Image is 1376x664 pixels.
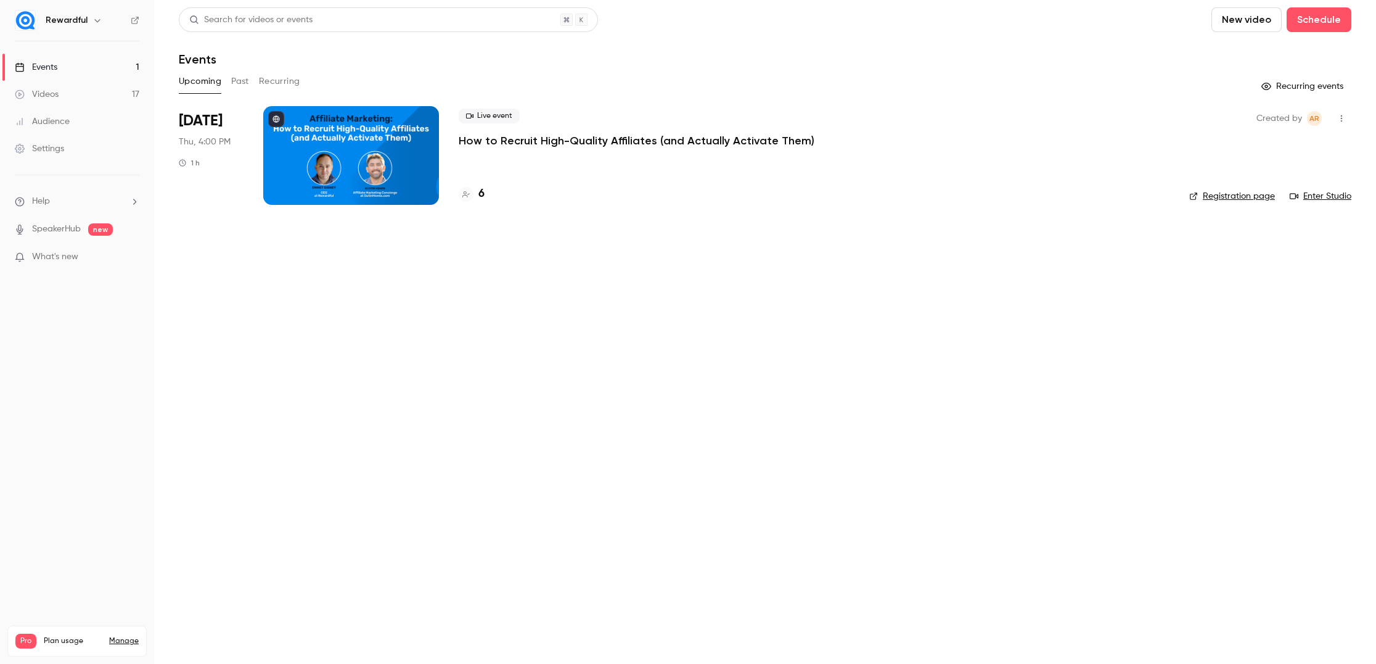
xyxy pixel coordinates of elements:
span: What's new [32,251,78,264]
span: Live event [459,109,520,123]
img: Rewardful [15,10,35,30]
div: Sep 18 Thu, 5:00 PM (Europe/Paris) [179,106,244,205]
span: [DATE] [179,111,223,131]
a: How to Recruit High-Quality Affiliates (and Actually Activate Them) [459,133,814,148]
button: Schedule [1287,7,1351,32]
span: new [88,223,113,236]
button: Past [231,72,249,91]
div: Audience [15,115,70,128]
h4: 6 [478,186,485,202]
span: Help [32,195,50,208]
button: New video [1211,7,1282,32]
a: Registration page [1189,190,1275,202]
h1: Events [179,52,216,67]
li: help-dropdown-opener [15,195,139,208]
div: Videos [15,88,59,101]
button: Upcoming [179,72,221,91]
button: Recurring events [1256,77,1351,96]
span: Thu, 4:00 PM [179,136,231,148]
a: SpeakerHub [32,223,81,236]
span: Plan usage [44,636,102,646]
a: Enter Studio [1290,190,1351,202]
a: 6 [459,186,485,202]
button: Recurring [259,72,300,91]
span: AR [1309,111,1319,126]
div: Events [15,61,57,73]
span: Pro [15,634,36,649]
div: Search for videos or events [189,14,313,27]
iframe: Noticeable Trigger [125,252,139,263]
span: Created by [1256,111,1302,126]
div: 1 h [179,158,200,168]
h6: Rewardful [46,14,88,27]
div: Settings [15,143,64,155]
a: Manage [109,636,139,646]
span: Audrey Rampon [1307,111,1322,126]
